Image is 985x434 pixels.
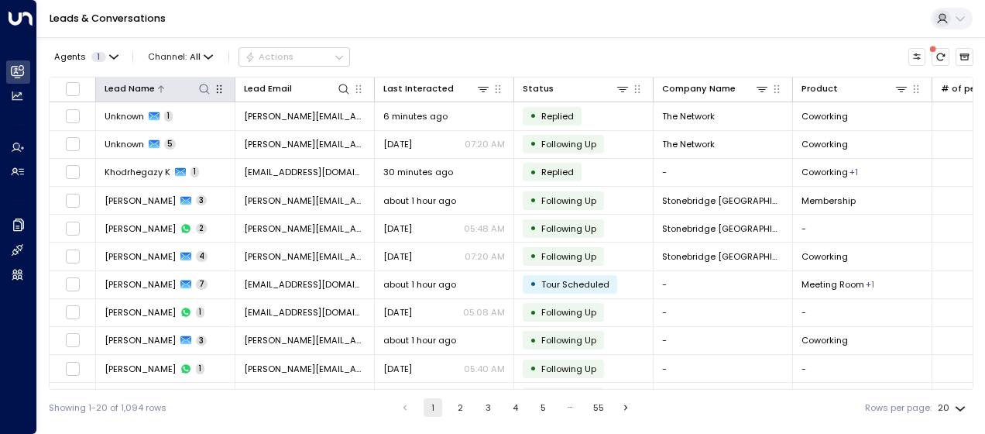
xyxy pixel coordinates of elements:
[383,334,456,346] span: about 1 hour ago
[383,278,456,291] span: about 1 hour ago
[523,81,630,96] div: Status
[105,363,176,375] span: Liam Scott
[196,336,207,346] span: 3
[530,190,537,211] div: •
[662,81,769,96] div: Company Name
[465,250,505,263] p: 07:20 AM
[541,138,596,150] span: Following Up
[662,195,784,207] span: Stonebridge UK
[244,306,366,319] span: gramartin@gmail.com
[143,48,218,65] button: Channel:All
[541,222,596,235] span: Following Up
[196,307,204,318] span: 1
[424,398,442,417] button: page 1
[65,361,81,377] span: Toggle select row
[190,52,201,62] span: All
[105,278,176,291] span: Graciela Martin
[908,48,926,66] button: Customize
[793,355,932,382] td: -
[49,401,166,415] div: Showing 1-20 of 1,094 rows
[464,363,505,375] p: 05:40 AM
[65,221,81,236] span: Toggle select row
[662,81,736,96] div: Company Name
[65,389,81,405] span: Toggle select row
[589,398,608,417] button: Go to page 55
[65,305,81,320] span: Toggle select row
[662,110,715,122] span: The Network
[530,162,537,183] div: •
[530,330,537,351] div: •
[530,274,537,294] div: •
[244,222,366,235] span: marshall@stonebridge.uk.com
[541,250,596,263] span: Following Up
[105,195,176,207] span: James Marshall
[865,401,932,415] label: Rows per page:
[383,110,448,122] span: 6 minutes ago
[245,51,293,62] div: Actions
[938,398,969,418] div: 20
[530,105,537,126] div: •
[530,358,537,379] div: •
[801,334,848,346] span: Coworking
[54,53,86,61] span: Agents
[463,306,505,319] p: 05:08 AM
[793,215,932,242] td: -
[654,159,793,186] td: -
[164,139,176,150] span: 5
[190,167,199,177] span: 1
[451,398,470,417] button: Go to page 2
[541,278,609,291] span: Tour Scheduled
[616,398,635,417] button: Go to next page
[244,195,366,207] span: marshall@stonebridge.uk.com
[561,398,580,417] div: …
[654,271,793,298] td: -
[65,108,81,124] span: Toggle select row
[49,48,122,65] button: Agents1
[530,246,537,267] div: •
[801,81,908,96] div: Product
[465,138,505,150] p: 07:20 AM
[65,81,81,97] span: Toggle select all
[383,81,490,96] div: Last Interacted
[801,81,838,96] div: Product
[105,110,144,122] span: Unknown
[65,249,81,264] span: Toggle select row
[541,166,574,178] span: Replied
[801,110,848,122] span: Coworking
[244,138,366,150] span: james@thefoundingnetwork.com
[244,110,366,122] span: james@thefoundingnetwork.com
[541,110,574,122] span: Replied
[196,251,208,262] span: 4
[530,133,537,154] div: •
[383,166,453,178] span: 30 minutes ago
[244,334,366,346] span: liam@lsdagency.co.uk
[65,277,81,292] span: Toggle select row
[105,250,176,263] span: James Marshall
[91,52,106,62] span: 1
[506,398,525,417] button: Go to page 4
[383,250,412,263] span: Aug 13, 2025
[662,250,784,263] span: Stonebridge UK
[541,306,596,319] span: Following Up
[244,81,292,96] div: Lead Email
[866,278,874,291] div: Membership
[801,195,856,207] span: Membership
[383,81,454,96] div: Last Interacted
[530,218,537,239] div: •
[196,195,207,206] span: 3
[244,363,366,375] span: liam@lsdagency.co.uk
[105,81,155,96] div: Lead Name
[654,299,793,326] td: -
[196,223,207,234] span: 2
[654,355,793,382] td: -
[65,332,81,348] span: Toggle select row
[244,166,366,178] span: khodrhegazy@mail.com
[143,48,218,65] span: Channel:
[541,363,596,375] span: Following Up
[530,302,537,323] div: •
[383,363,412,375] span: Yesterday
[801,166,848,178] span: Coworking
[244,278,366,291] span: gramartin@gmail.com
[105,334,176,346] span: Liam Scott
[65,164,81,180] span: Toggle select row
